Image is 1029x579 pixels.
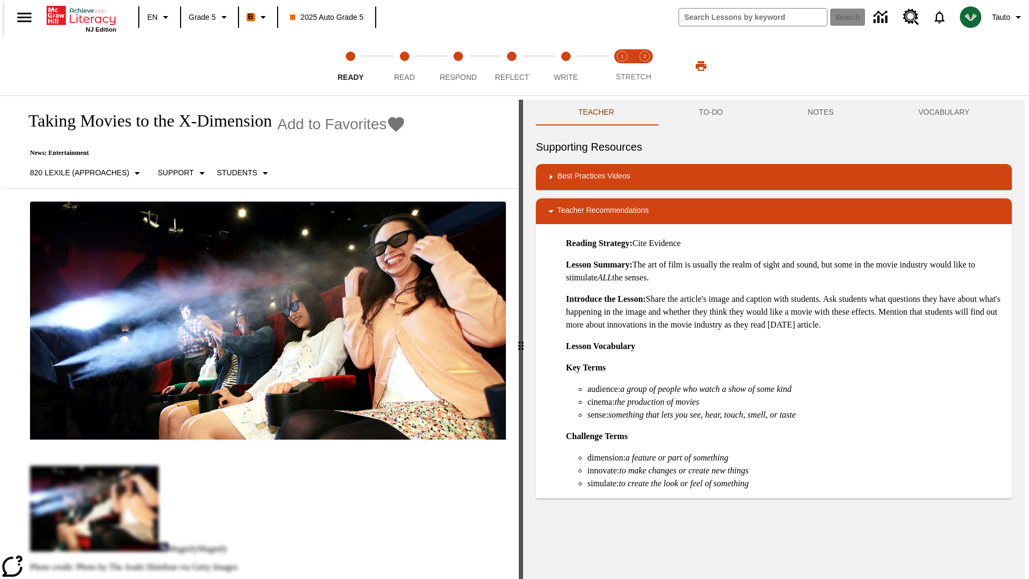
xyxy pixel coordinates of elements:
[26,164,148,183] button: Select Lexile, 820 Lexile (Approaches)
[536,100,657,125] button: Teacher
[439,73,476,81] span: Respond
[608,410,796,419] em: something that lets you see, hear, touch, smell, or taste
[536,164,1012,190] div: Best Practices Videos
[643,54,646,59] text: 2
[523,100,1025,579] div: activity
[587,383,1003,396] li: audience:
[620,466,749,475] em: to make changes or create new things
[278,116,387,133] span: Add to Favorites
[373,36,435,95] button: Read step 2 of 5
[535,36,597,95] button: Write step 5 of 5
[684,56,718,76] button: Print
[338,73,364,81] span: Ready
[566,363,606,372] strong: Key Terms
[495,73,530,81] span: Reflect
[657,100,765,125] button: TO-DO
[4,100,519,574] div: reading
[189,12,216,23] span: Grade 5
[953,3,988,31] button: Select a new avatar
[536,100,1012,125] div: Instructional Panel Tabs
[427,36,489,95] button: Respond step 3 of 5
[536,198,1012,224] div: Teacher Recommendations
[47,4,116,33] div: Home
[278,115,406,133] button: Add to Favorites - Taking Movies to the X-Dimension
[587,409,1003,421] li: sense:
[554,73,578,81] span: Write
[598,273,613,282] em: ALL
[992,12,1010,23] span: Tauto
[143,8,177,27] button: Language: EN, Select a language
[17,111,272,131] h1: Taking Movies to the X-Dimension
[619,479,749,488] em: to create the look or feel of something
[621,54,623,59] text: 1
[615,397,699,406] em: the production of movies
[607,36,638,95] button: Stretch Read step 1 of 2
[566,258,1003,284] p: The art of film is usually the realm of sight and sound, but some in the movie industry would lik...
[536,138,1012,155] h6: Supporting Resources
[629,36,660,95] button: Stretch Respond step 2 of 2
[319,36,382,95] button: Ready step 1 of 5
[587,464,1003,477] li: innovate:
[290,12,364,23] span: 2025 Auto Grade 5
[566,293,1003,331] p: Share the article's image and caption with students. Ask students what questions they have about ...
[960,6,981,28] img: avatar image
[566,432,628,441] strong: Challenge Terms
[30,202,506,440] img: Panel in front of the seats sprays water mist to the happy audience at a 4DX-equipped theater.
[147,12,158,23] span: EN
[625,453,728,462] em: a feature or part of something
[867,3,897,32] a: Data Center
[897,3,926,32] a: Resource Center, Will open in new tab
[242,8,274,27] button: Boost Class color is orange. Change class color
[566,260,632,269] strong: Lesson Summary:
[519,100,523,579] div: Press Enter or Spacebar and then press right and left arrow keys to move the slider
[988,8,1029,27] button: Profile/Settings
[17,149,406,157] p: News: Entertainment
[616,72,651,81] span: STRETCH
[158,167,193,179] p: Support
[213,164,276,183] button: Select Student
[481,36,543,95] button: Reflect step 4 of 5
[587,396,1003,409] li: cinema:
[566,237,1003,250] p: Cite Evidence
[184,8,235,27] button: Grade: Grade 5, Select a grade
[566,342,635,351] strong: Lesson Vocabulary
[876,100,1012,125] button: VOCABULARY
[926,3,953,31] a: Notifications
[765,100,876,125] button: NOTES
[557,205,648,218] p: Teacher Recommendations
[620,384,791,394] em: a group of people who watch a show of some kind
[217,167,257,179] p: Students
[587,477,1003,490] li: simulate:
[86,26,116,33] span: NJ Edition
[30,167,129,179] p: 820 Lexile (Approaches)
[587,451,1003,464] li: dimension:
[394,73,415,81] span: Read
[566,239,632,248] strong: Reading Strategy:
[566,294,646,303] strong: Introduce the Lesson:
[153,164,212,183] button: Scaffolds, Support
[557,170,630,183] p: Best Practices Videos
[679,9,827,26] input: search field
[9,2,40,33] button: Open side menu
[248,10,253,24] span: B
